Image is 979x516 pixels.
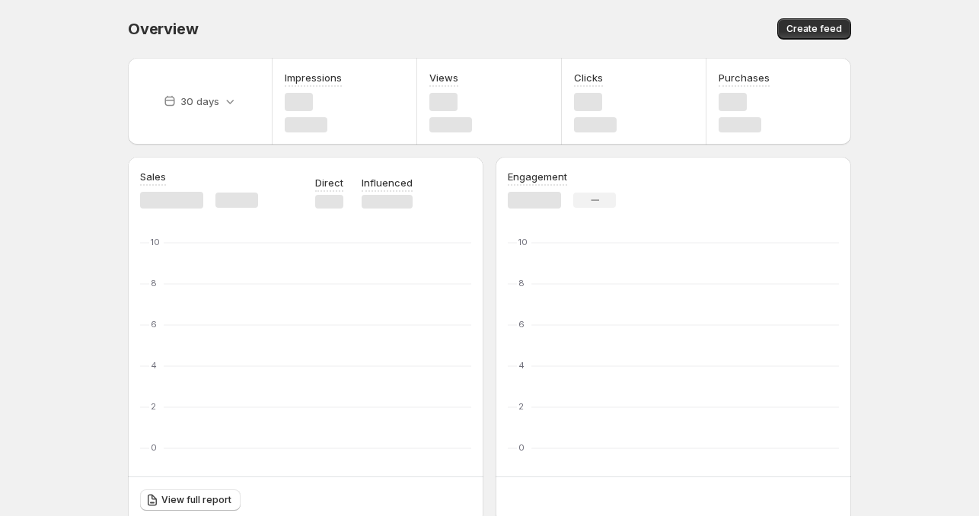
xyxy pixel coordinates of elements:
[151,442,157,453] text: 0
[285,70,342,85] h3: Impressions
[161,494,231,506] span: View full report
[151,360,157,371] text: 4
[140,489,241,511] a: View full report
[151,401,156,412] text: 2
[518,278,525,288] text: 8
[719,70,770,85] h3: Purchases
[429,70,458,85] h3: Views
[518,401,524,412] text: 2
[518,319,525,330] text: 6
[518,442,525,453] text: 0
[518,360,525,371] text: 4
[777,18,851,40] button: Create feed
[151,237,160,247] text: 10
[151,319,157,330] text: 6
[518,237,528,247] text: 10
[508,169,567,184] h3: Engagement
[128,20,198,38] span: Overview
[362,175,413,190] p: Influenced
[151,278,157,288] text: 8
[180,94,219,109] p: 30 days
[140,169,166,184] h3: Sales
[786,23,842,35] span: Create feed
[574,70,603,85] h3: Clicks
[315,175,343,190] p: Direct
